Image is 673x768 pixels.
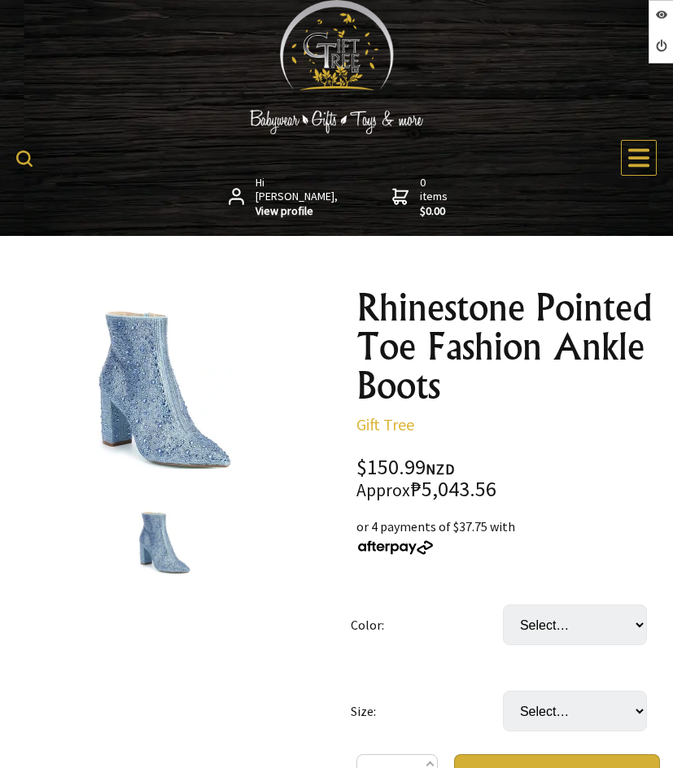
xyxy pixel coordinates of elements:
[97,311,233,469] img: Rhinestone Pointed Toe Fashion Ankle Boots
[356,479,410,501] small: Approx
[229,176,340,219] a: Hi [PERSON_NAME],View profile
[420,175,451,219] span: 0 items
[215,110,459,134] img: Babywear - Gifts - Toys & more
[356,517,661,556] div: or 4 payments of $37.75 with
[138,512,191,574] img: Rhinestone Pointed Toe Fashion Ankle Boots
[16,151,33,167] img: product search
[256,176,339,219] span: Hi [PERSON_NAME],
[256,204,339,219] strong: View profile
[420,204,451,219] strong: $0.00
[351,582,503,668] td: Color:
[351,668,503,754] td: Size:
[356,540,435,555] img: Afterpay
[356,457,661,500] div: $150.99 ₱5,043.56
[392,176,451,219] a: 0 items$0.00
[426,460,455,478] span: NZD
[356,288,661,405] h1: Rhinestone Pointed Toe Fashion Ankle Boots
[356,414,414,434] a: Gift Tree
